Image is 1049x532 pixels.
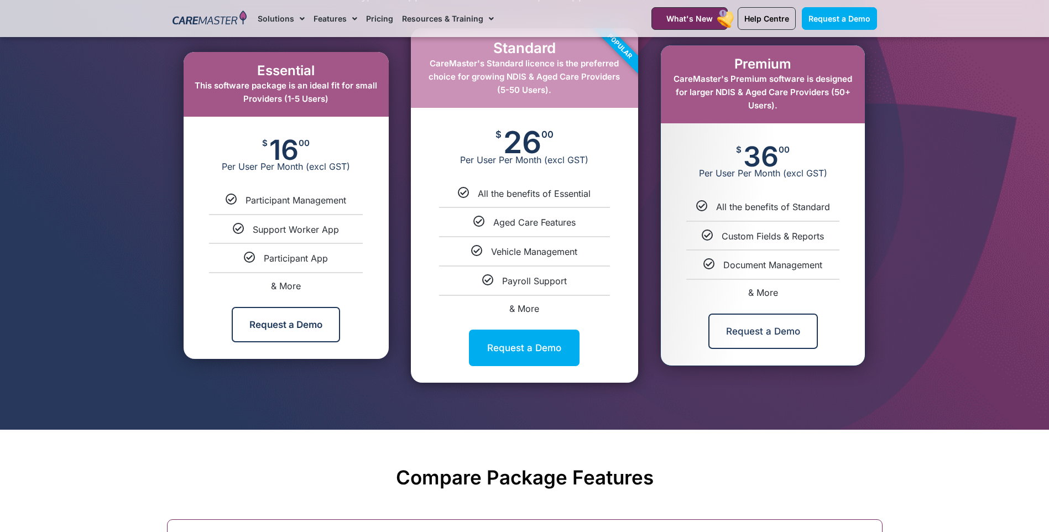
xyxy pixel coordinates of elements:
[748,287,778,298] span: & More
[716,201,830,212] span: All the benefits of Standard
[232,307,340,342] a: Request a Demo
[779,145,790,154] span: 00
[723,259,822,270] span: Document Management
[184,161,389,172] span: Per User Per Month (excl GST)
[708,314,818,349] a: Request a Demo
[722,231,824,242] span: Custom Fields & Reports
[173,466,877,489] h2: Compare Package Features
[478,188,591,199] span: All the benefits of Essential
[743,145,779,168] span: 36
[808,14,870,23] span: Request a Demo
[509,303,539,314] span: & More
[195,63,378,79] h2: Essential
[246,195,346,206] span: Participant Management
[744,14,789,23] span: Help Centre
[262,139,268,147] span: $
[271,280,301,291] span: & More
[422,39,627,56] h2: Standard
[502,275,567,286] span: Payroll Support
[173,11,247,27] img: CareMaster Logo
[299,139,310,147] span: 00
[802,7,877,30] a: Request a Demo
[672,56,854,72] h2: Premium
[674,74,852,111] span: CareMaster's Premium software is designed for larger NDIS & Aged Care Providers (50+ Users).
[651,7,728,30] a: What's New
[738,7,796,30] a: Help Centre
[429,58,620,95] span: CareMaster's Standard licence is the preferred choice for growing NDIS & Aged Care Providers (5-5...
[195,80,377,104] span: This software package is an ideal fit for small Providers (1-5 Users)
[491,246,577,257] span: Vehicle Management
[264,253,328,264] span: Participant App
[493,217,576,228] span: Aged Care Features
[495,130,502,139] span: $
[253,224,339,235] span: Support Worker App
[469,330,580,366] a: Request a Demo
[736,145,742,154] span: $
[503,130,541,154] span: 26
[661,168,865,179] span: Per User Per Month (excl GST)
[541,130,554,139] span: 00
[411,154,638,165] span: Per User Per Month (excl GST)
[269,139,299,161] span: 16
[666,14,713,23] span: What's New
